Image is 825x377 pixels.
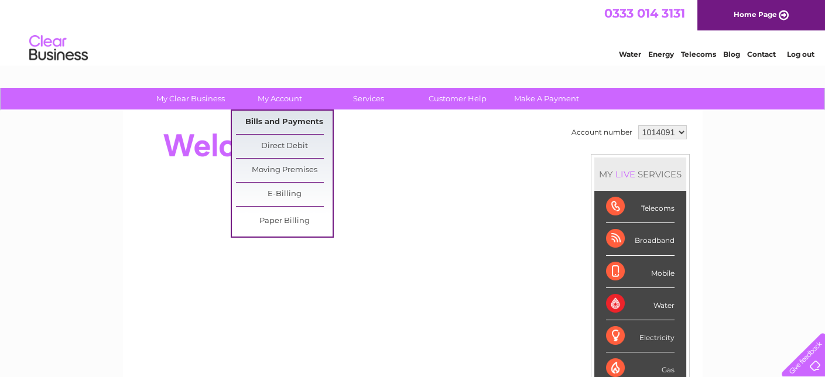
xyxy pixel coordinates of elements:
a: E-Billing [236,183,333,206]
a: Blog [723,50,740,59]
a: Bills and Payments [236,111,333,134]
a: Paper Billing [236,210,333,233]
a: My Account [231,88,328,109]
div: Mobile [606,256,675,288]
td: Account number [569,122,635,142]
div: MY SERVICES [594,157,686,191]
a: 0333 014 3131 [604,6,685,20]
div: Broadband [606,223,675,255]
a: Telecoms [681,50,716,59]
div: Electricity [606,320,675,352]
a: Contact [747,50,776,59]
a: Services [320,88,417,109]
a: My Clear Business [142,88,239,109]
a: Moving Premises [236,159,333,182]
a: Log out [786,50,814,59]
div: Water [606,288,675,320]
a: Make A Payment [498,88,595,109]
div: Telecoms [606,191,675,223]
a: Water [619,50,641,59]
div: Clear Business is a trading name of Verastar Limited (registered in [GEOGRAPHIC_DATA] No. 3667643... [136,6,690,57]
a: Customer Help [409,88,506,109]
div: LIVE [613,169,638,180]
a: Direct Debit [236,135,333,158]
img: logo.png [29,30,88,66]
a: Energy [648,50,674,59]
